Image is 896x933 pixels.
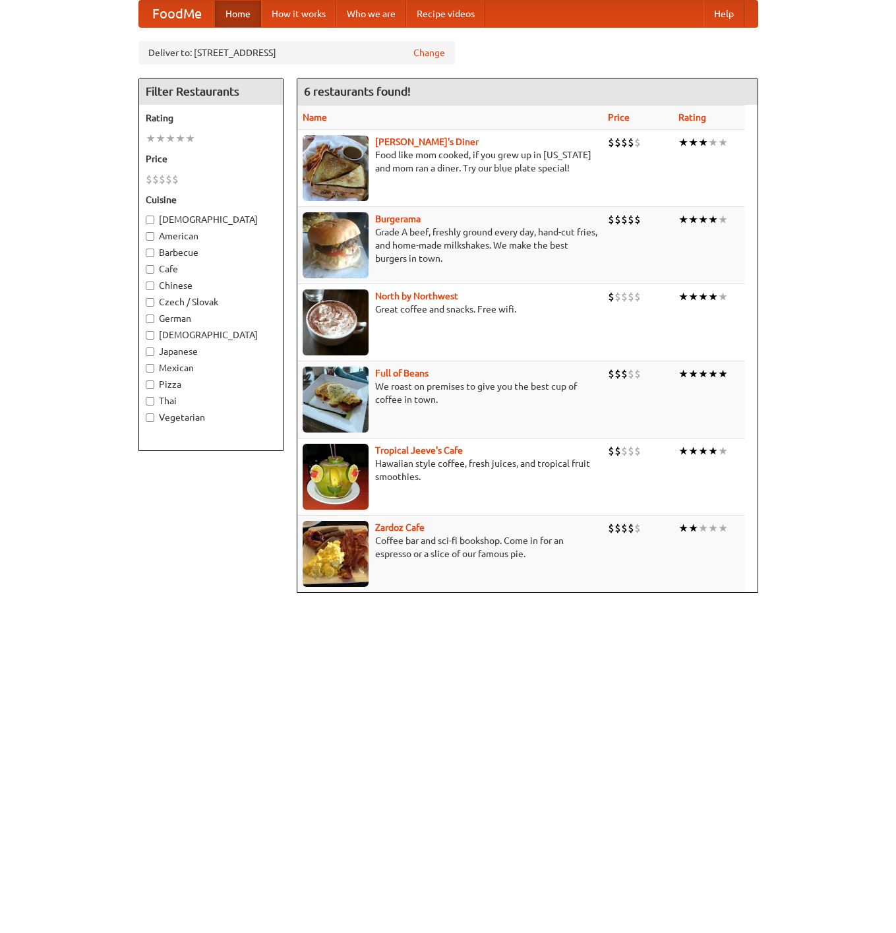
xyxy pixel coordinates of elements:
[303,367,369,433] img: beans.jpg
[708,367,718,381] li: ★
[614,444,621,458] li: $
[138,41,455,65] div: Deliver to: [STREET_ADDRESS]
[621,521,628,535] li: $
[303,380,597,406] p: We roast on premises to give you the best cup of coffee in town.
[146,347,154,356] input: Japanese
[146,265,154,274] input: Cafe
[614,212,621,227] li: $
[146,394,276,407] label: Thai
[146,397,154,406] input: Thai
[678,367,688,381] li: ★
[698,212,708,227] li: ★
[688,367,698,381] li: ★
[628,289,634,304] li: $
[146,282,154,290] input: Chinese
[703,1,744,27] a: Help
[608,212,614,227] li: $
[688,135,698,150] li: ★
[261,1,336,27] a: How it works
[303,226,597,265] p: Grade A beef, freshly ground every day, hand-cut fries, and home-made milkshakes. We make the bes...
[303,212,369,278] img: burgerama.jpg
[621,367,628,381] li: $
[678,444,688,458] li: ★
[215,1,261,27] a: Home
[303,112,327,123] a: Name
[688,444,698,458] li: ★
[375,445,463,456] a: Tropical Jeeve's Cafe
[139,78,283,105] h4: Filter Restaurants
[608,112,630,123] a: Price
[146,131,156,146] li: ★
[146,216,154,224] input: [DEMOGRAPHIC_DATA]
[146,193,276,206] h5: Cuisine
[628,444,634,458] li: $
[146,246,276,259] label: Barbecue
[146,279,276,292] label: Chinese
[146,111,276,125] h5: Rating
[698,444,708,458] li: ★
[303,135,369,201] img: sallys.jpg
[614,289,621,304] li: $
[303,148,597,175] p: Food like mom cooked, if you grew up in [US_STATE] and mom ran a diner. Try our blue plate special!
[303,303,597,316] p: Great coffee and snacks. Free wifi.
[375,368,429,378] a: Full of Beans
[614,521,621,535] li: $
[718,212,728,227] li: ★
[608,367,614,381] li: $
[375,522,425,533] a: Zardoz Cafe
[165,172,172,187] li: $
[634,521,641,535] li: $
[375,214,421,224] b: Burgerama
[303,289,369,355] img: north.jpg
[708,289,718,304] li: ★
[688,521,698,535] li: ★
[146,364,154,373] input: Mexican
[146,331,154,340] input: [DEMOGRAPHIC_DATA]
[708,444,718,458] li: ★
[139,1,215,27] a: FoodMe
[628,135,634,150] li: $
[634,444,641,458] li: $
[698,289,708,304] li: ★
[146,298,154,307] input: Czech / Slovak
[146,411,276,424] label: Vegetarian
[146,361,276,375] label: Mexican
[678,112,706,123] a: Rating
[375,291,458,301] a: North by Northwest
[608,444,614,458] li: $
[678,521,688,535] li: ★
[718,135,728,150] li: ★
[708,212,718,227] li: ★
[621,444,628,458] li: $
[375,136,479,147] b: [PERSON_NAME]'s Diner
[678,289,688,304] li: ★
[175,131,185,146] li: ★
[608,521,614,535] li: $
[688,212,698,227] li: ★
[304,85,411,98] ng-pluralize: 6 restaurants found!
[146,380,154,389] input: Pizza
[634,367,641,381] li: $
[718,444,728,458] li: ★
[146,249,154,257] input: Barbecue
[634,212,641,227] li: $
[146,213,276,226] label: [DEMOGRAPHIC_DATA]
[156,131,165,146] li: ★
[634,135,641,150] li: $
[303,521,369,587] img: zardoz.jpg
[152,172,159,187] li: $
[628,367,634,381] li: $
[608,289,614,304] li: $
[146,315,154,323] input: German
[146,152,276,166] h5: Price
[698,135,708,150] li: ★
[628,521,634,535] li: $
[708,135,718,150] li: ★
[628,212,634,227] li: $
[678,135,688,150] li: ★
[146,232,154,241] input: American
[608,135,614,150] li: $
[718,521,728,535] li: ★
